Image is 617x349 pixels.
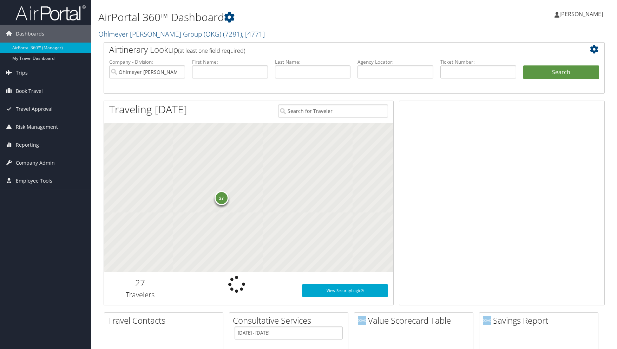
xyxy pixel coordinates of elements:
input: Search for Traveler [278,104,388,118]
h2: Travel Contacts [108,315,223,326]
a: Ohlmeyer [PERSON_NAME] Group (OKG) [98,29,265,39]
span: Company Admin [16,154,55,172]
label: Ticket Number: [440,58,516,65]
h2: 27 [109,277,171,289]
img: airportal-logo.png [15,5,86,21]
span: Dashboards [16,25,44,43]
button: Search [523,65,599,80]
span: (at least one field required) [178,47,245,55]
label: First Name: [192,58,268,65]
h1: AirPortal 360™ Dashboard [98,10,439,25]
h1: Traveling [DATE] [109,102,187,117]
img: domo-logo.png [483,316,491,325]
span: Risk Management [16,118,58,136]
a: View SecurityLogic® [302,284,388,297]
span: Reporting [16,136,39,154]
label: Company - Division: [109,58,185,65]
h2: Consultative Services [233,315,348,326]
h2: Savings Report [483,315,598,326]
span: Employee Tools [16,172,52,190]
label: Last Name: [275,58,351,65]
h2: Airtinerary Lookup [109,44,557,56]
span: Trips [16,64,28,82]
span: ( 7281 ) [223,29,242,39]
label: Agency Locator: [357,58,433,65]
img: domo-logo.png [358,316,366,325]
h2: Value Scorecard Table [358,315,473,326]
div: 27 [215,191,229,205]
span: , [ 4771 ] [242,29,265,39]
span: [PERSON_NAME] [559,10,603,18]
h3: Travelers [109,290,171,300]
span: Book Travel [16,82,43,100]
a: [PERSON_NAME] [554,4,610,25]
span: Travel Approval [16,100,53,118]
